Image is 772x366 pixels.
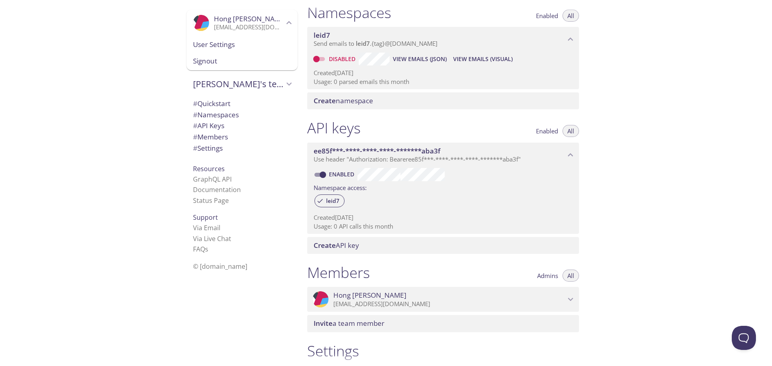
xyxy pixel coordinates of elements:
[193,143,197,153] span: #
[314,69,573,77] p: Created [DATE]
[187,98,298,109] div: Quickstart
[193,78,284,90] span: [PERSON_NAME]'s team
[193,56,291,66] span: Signout
[314,241,336,250] span: Create
[193,39,291,50] span: User Settings
[193,234,231,243] a: Via Live Chat
[393,54,447,64] span: View Emails (JSON)
[193,196,229,205] a: Status Page
[193,164,225,173] span: Resources
[187,131,298,143] div: Members
[390,53,450,65] button: View Emails (JSON)
[307,315,579,332] div: Invite a team member
[328,55,359,63] a: Disabled
[193,110,197,119] span: #
[193,143,223,153] span: Settings
[307,119,361,137] h1: API keys
[314,213,573,222] p: Created [DATE]
[193,121,197,130] span: #
[356,39,370,47] span: leid7
[187,10,298,36] div: Hong Vertin
[333,300,565,308] p: [EMAIL_ADDRESS][DOMAIN_NAME]
[453,54,513,64] span: View Emails (Visual)
[307,237,579,254] div: Create API Key
[187,120,298,131] div: API Keys
[187,74,298,94] div: Hong's team
[314,222,573,231] p: Usage: 0 API calls this month
[314,96,336,105] span: Create
[193,121,224,130] span: API Keys
[193,185,241,194] a: Documentation
[307,27,579,52] div: leid7 namespace
[328,170,357,178] a: Enabled
[187,143,298,154] div: Team Settings
[193,262,247,271] span: © [DOMAIN_NAME]
[187,109,298,121] div: Namespaces
[193,110,239,119] span: Namespaces
[314,319,333,328] span: Invite
[193,213,218,222] span: Support
[563,125,579,137] button: All
[307,264,370,282] h1: Members
[314,241,359,250] span: API key
[532,270,563,282] button: Admins
[314,39,437,47] span: Send emails to . {tag} @[DOMAIN_NAME]
[193,132,197,141] span: #
[193,99,230,108] span: Quickstart
[563,270,579,282] button: All
[307,287,579,312] div: Hong Vertin
[450,53,516,65] button: View Emails (Visual)
[307,92,579,109] div: Create namespace
[187,36,298,53] div: User Settings
[193,175,232,184] a: GraphQL API
[314,181,367,193] label: Namespace access:
[214,14,287,23] span: Hong [PERSON_NAME]
[193,132,228,141] span: Members
[205,245,208,254] span: s
[214,23,284,31] p: [EMAIL_ADDRESS][DOMAIN_NAME]
[307,342,579,360] h1: Settings
[193,99,197,108] span: #
[307,4,391,22] h1: Namespaces
[193,245,208,254] a: FAQ
[531,125,563,137] button: Enabled
[314,194,345,207] div: leid7
[732,326,756,350] iframe: Help Scout Beacon - Open
[314,78,573,86] p: Usage: 0 parsed emails this month
[321,197,344,204] span: leid7
[314,319,384,328] span: a team member
[563,10,579,22] button: All
[531,10,563,22] button: Enabled
[333,291,407,300] span: Hong [PERSON_NAME]
[187,53,298,70] div: Signout
[314,96,373,105] span: namespace
[314,31,330,40] span: leid7
[193,223,220,232] a: Via Email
